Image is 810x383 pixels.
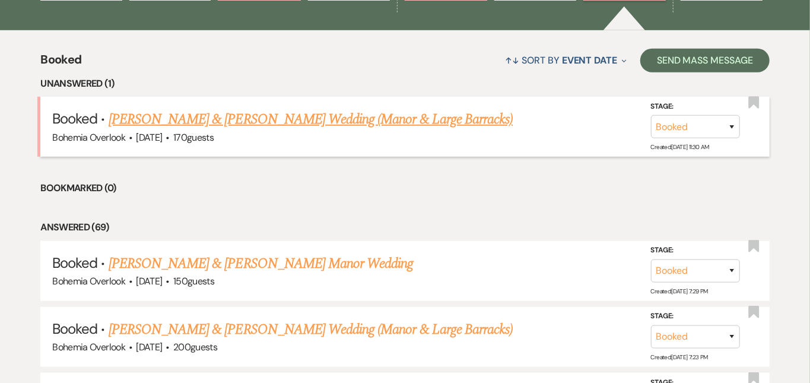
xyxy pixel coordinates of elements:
span: [DATE] [136,341,162,353]
li: Unanswered (1) [40,76,770,91]
li: Bookmarked (0) [40,181,770,196]
button: Send Mass Message [640,49,770,72]
span: Bohemia Overlook [52,275,125,287]
span: 150 guests [173,275,214,287]
span: Booked [52,109,97,128]
span: Booked [40,50,81,76]
span: [DATE] [136,275,162,287]
span: Created: [DATE] 7:23 PM [651,353,708,361]
span: Created: [DATE] 7:29 PM [651,287,708,295]
span: 170 guests [173,131,214,144]
li: Answered (69) [40,220,770,235]
a: [PERSON_NAME] & [PERSON_NAME] Wedding (Manor & Large Barracks) [109,319,513,340]
label: Stage: [651,100,740,113]
span: Bohemia Overlook [52,131,125,144]
button: Sort By Event Date [501,45,631,76]
span: 200 guests [173,341,217,353]
span: Booked [52,319,97,338]
span: Created: [DATE] 11:30 AM [651,143,709,151]
span: [DATE] [136,131,162,144]
span: Bohemia Overlook [52,341,125,353]
span: Booked [52,254,97,272]
label: Stage: [651,244,740,257]
label: Stage: [651,310,740,323]
a: [PERSON_NAME] & [PERSON_NAME] Manor Wedding [109,253,414,274]
span: ↑↓ [506,54,520,67]
a: [PERSON_NAME] & [PERSON_NAME] Wedding (Manor & Large Barracks) [109,109,513,130]
span: Event Date [562,54,617,67]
